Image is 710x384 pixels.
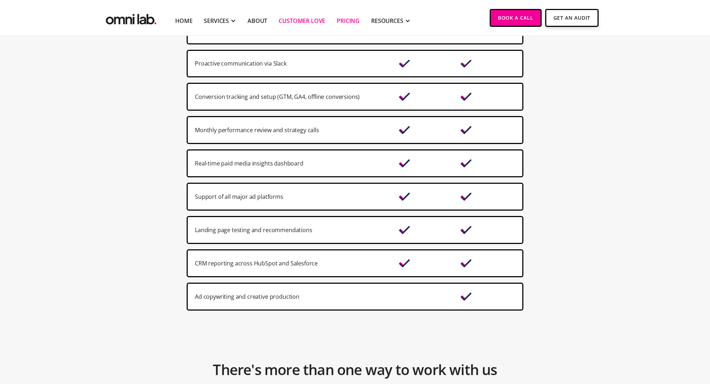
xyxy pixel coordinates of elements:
a: Home [175,16,192,25]
div: Real-time paid media insights dashboard [195,159,392,168]
iframe: Chat Widget [581,301,710,384]
div: Landing page testing and recommendations [195,225,392,235]
a: About [248,16,267,25]
div: SERVICES [204,16,229,25]
a: Get An Audit [545,9,599,27]
div: CRM reporting across HubSpot and Salesforce [195,259,392,268]
div: RESOURCES [371,16,403,25]
div: Proactive communication via Slack [195,59,392,68]
a: Pricing [337,16,360,25]
img: Omni Lab: B2B SaaS Demand Generation Agency [104,9,158,27]
div: Support of all major ad platforms [195,192,392,202]
a: Customer Love [279,16,325,25]
div: Conversion tracking and setup (GTM, GA4, offline conversions) [195,92,392,102]
a: Book a Call [490,9,542,27]
div: Monthly performance review and strategy calls [195,125,392,135]
h2: There's more than one way to work with us [213,357,497,382]
a: home [104,9,158,27]
div: Ad copywriting and creative production [195,292,392,302]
